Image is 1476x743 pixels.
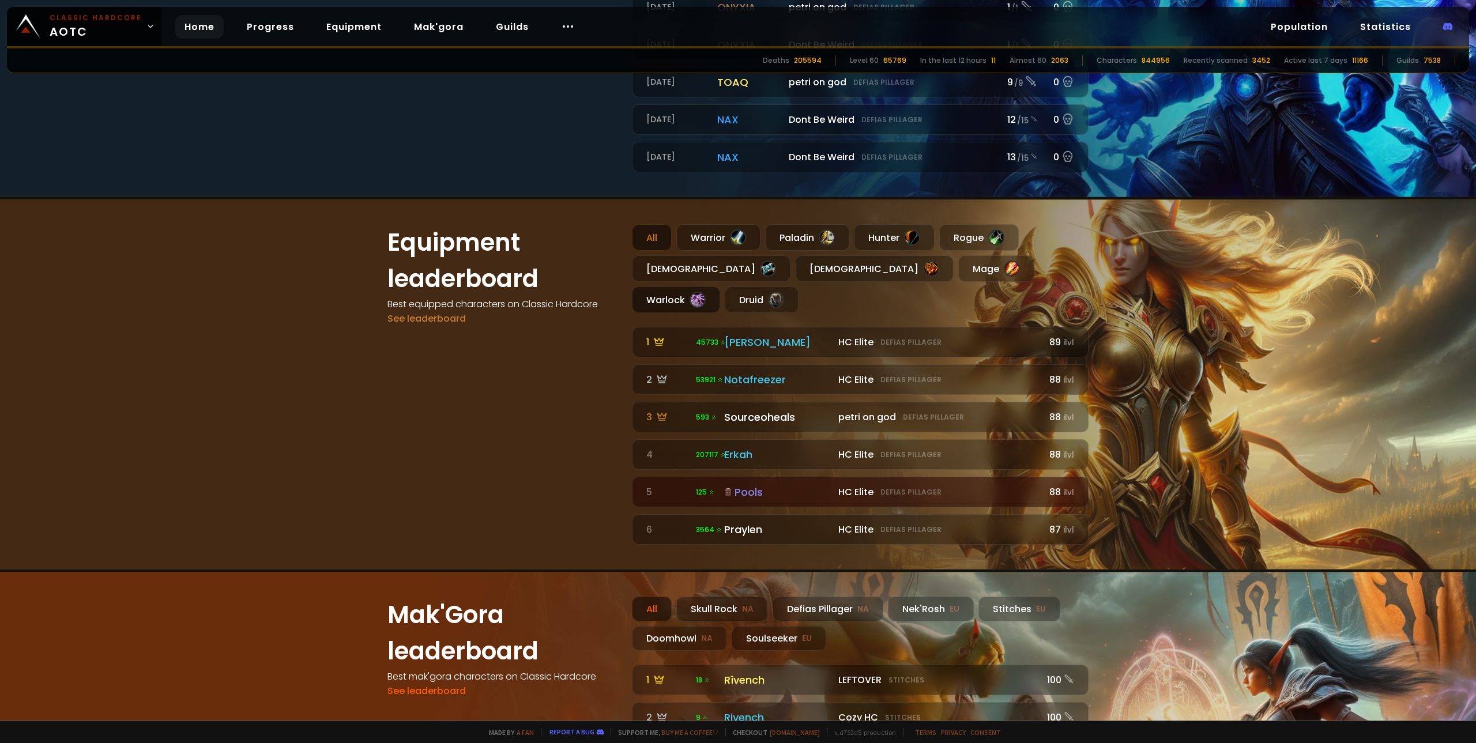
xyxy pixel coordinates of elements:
[632,477,1089,507] a: 5 125 Pools HC EliteDefias Pillager88ilvl
[317,15,391,39] a: Equipment
[646,485,689,499] div: 5
[1063,412,1074,423] small: ilvl
[696,375,724,385] span: 53921
[1184,55,1248,66] div: Recently scanned
[696,450,726,460] span: 207117
[1044,485,1074,499] div: 88
[725,728,820,737] span: Checkout
[880,450,942,460] small: Defias Pillager
[676,597,768,621] div: Skull Rock
[765,224,849,251] div: Paladin
[903,412,964,423] small: Defias Pillager
[958,255,1034,282] div: Mage
[405,15,473,39] a: Mak'gora
[1063,375,1074,386] small: ilvl
[1044,410,1074,424] div: 88
[387,597,618,669] h1: Mak'Gora leaderboard
[732,626,826,651] div: Soulseeker
[939,224,1019,251] div: Rogue
[838,410,1037,424] div: petri on god
[725,286,799,313] div: Druid
[970,728,1001,737] a: Consent
[632,142,1089,172] a: [DATE]naxDont Be WeirdDefias Pillager13 /150
[632,439,1089,470] a: 4 207117 Erkah HC EliteDefias Pillager88ilvl
[387,312,466,325] a: See leaderboard
[991,55,996,66] div: 11
[950,604,959,615] small: EU
[632,402,1089,432] a: 3 593 Sourceoheals petri on godDefias Pillager88ilvl
[1142,55,1170,66] div: 844956
[632,67,1089,97] a: [DATE]toaqpetri on godDefias Pillager9 /90
[857,604,869,615] small: NA
[632,286,720,313] div: Warlock
[795,255,954,282] div: [DEMOGRAPHIC_DATA]
[387,684,466,697] a: See leaderboard
[763,55,789,66] div: Deaths
[854,224,935,251] div: Hunter
[724,334,831,350] div: [PERSON_NAME]
[827,728,896,737] span: v. d752d5 - production
[838,710,1037,725] div: Cozy HC
[1063,337,1074,348] small: ilvl
[676,224,760,251] div: Warrior
[838,673,1037,687] div: LEFTOVER
[1262,15,1337,39] a: Population
[880,337,942,348] small: Defias Pillager
[885,712,921,723] small: Stitches
[888,675,924,685] small: Stitches
[724,672,831,688] div: Rîvench
[1063,525,1074,535] small: ilvl
[632,597,672,621] div: All
[888,597,974,621] div: Nek'Rosh
[773,597,883,621] div: Defias Pillager
[696,337,726,348] span: 45733
[1252,55,1270,66] div: 3452
[941,728,966,737] a: Privacy
[1097,55,1137,66] div: Characters
[1044,673,1074,687] div: 100
[1036,604,1046,615] small: EU
[646,372,689,387] div: 2
[1396,55,1419,66] div: Guilds
[838,522,1037,537] div: HC Elite
[632,255,790,282] div: [DEMOGRAPHIC_DATA]
[696,412,717,423] span: 593
[1044,522,1074,537] div: 87
[724,484,831,500] div: Pools
[1051,55,1068,66] div: 2063
[770,728,820,737] a: [DOMAIN_NAME]
[802,633,812,644] small: EU
[50,13,142,40] span: AOTC
[1044,335,1074,349] div: 89
[632,327,1089,357] a: 1 45733 [PERSON_NAME] HC EliteDefias Pillager89ilvl
[387,669,618,684] h4: Best mak'gora characters on Classic Hardcore
[1351,15,1420,39] a: Statistics
[1352,55,1368,66] div: 11166
[1044,710,1074,725] div: 100
[661,728,718,737] a: Buy me a coffee
[632,665,1089,695] a: 1 18 RîvenchLEFTOVERStitches100
[50,13,142,23] small: Classic Hardcore
[724,710,831,725] div: Rivench
[632,626,727,651] div: Doomhowl
[724,372,831,387] div: Notafreezer
[838,485,1037,499] div: HC Elite
[549,727,594,736] a: Report a bug
[7,7,161,46] a: Classic HardcoreAOTC
[632,514,1089,545] a: 6 3564 Praylen HC EliteDefias Pillager87ilvl
[632,364,1089,395] a: 2 53921 Notafreezer HC EliteDefias Pillager88ilvl
[1063,487,1074,498] small: ilvl
[611,728,718,737] span: Support me,
[838,335,1037,349] div: HC Elite
[696,487,715,497] span: 125
[632,224,672,251] div: All
[696,675,710,685] span: 18
[175,15,224,39] a: Home
[880,525,942,535] small: Defias Pillager
[696,712,709,723] span: 9
[880,487,942,497] small: Defias Pillager
[838,447,1037,462] div: HC Elite
[517,728,534,737] a: a fan
[632,104,1089,135] a: [DATE]naxDont Be WeirdDefias Pillager12 /150
[978,597,1060,621] div: Stitches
